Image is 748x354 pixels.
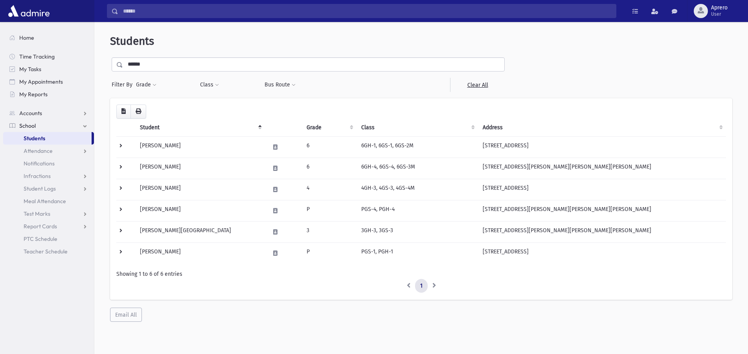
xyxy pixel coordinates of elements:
[302,200,357,221] td: P
[357,119,478,137] th: Class: activate to sort column ascending
[135,221,265,242] td: [PERSON_NAME][GEOGRAPHIC_DATA]
[478,221,726,242] td: [STREET_ADDRESS][PERSON_NAME][PERSON_NAME][PERSON_NAME]
[136,78,157,92] button: Grade
[3,88,94,101] a: My Reports
[130,105,146,119] button: Print
[24,210,50,217] span: Test Marks
[19,66,41,73] span: My Tasks
[110,308,142,322] button: Email All
[302,158,357,179] td: 6
[24,172,51,180] span: Infractions
[3,50,94,63] a: Time Tracking
[112,81,136,89] span: Filter By
[357,179,478,200] td: 4GH-3, 4GS-3, 4GS-4M
[3,157,94,170] a: Notifications
[19,122,36,129] span: School
[302,119,357,137] th: Grade: activate to sort column ascending
[357,200,478,221] td: PGS-4, PGH-4
[24,135,45,142] span: Students
[116,270,726,278] div: Showing 1 to 6 of 6 entries
[478,119,726,137] th: Address: activate to sort column ascending
[24,248,68,255] span: Teacher Schedule
[118,4,616,18] input: Search
[19,110,42,117] span: Accounts
[302,242,357,264] td: P
[3,119,94,132] a: School
[3,107,94,119] a: Accounts
[3,182,94,195] a: Student Logs
[19,78,63,85] span: My Appointments
[302,136,357,158] td: 6
[110,35,154,48] span: Students
[478,242,726,264] td: [STREET_ADDRESS]
[24,160,55,167] span: Notifications
[357,242,478,264] td: PGS-1, PGH-1
[3,75,94,88] a: My Appointments
[357,221,478,242] td: 3GH-3, 3GS-3
[478,200,726,221] td: [STREET_ADDRESS][PERSON_NAME][PERSON_NAME][PERSON_NAME]
[24,185,56,192] span: Student Logs
[711,11,728,17] span: User
[3,245,94,258] a: Teacher Schedule
[711,5,728,11] span: Aprero
[24,198,66,205] span: Meal Attendance
[135,158,265,179] td: [PERSON_NAME]
[3,132,92,145] a: Students
[450,78,505,92] a: Clear All
[19,91,48,98] span: My Reports
[3,145,94,157] a: Attendance
[3,207,94,220] a: Test Marks
[19,34,34,41] span: Home
[3,233,94,245] a: PTC Schedule
[24,223,57,230] span: Report Cards
[24,147,53,154] span: Attendance
[6,3,51,19] img: AdmirePro
[357,158,478,179] td: 6GH-4, 6GS-4, 6GS-3M
[478,158,726,179] td: [STREET_ADDRESS][PERSON_NAME][PERSON_NAME][PERSON_NAME]
[478,179,726,200] td: [STREET_ADDRESS]
[3,220,94,233] a: Report Cards
[415,279,428,293] a: 1
[135,179,265,200] td: [PERSON_NAME]
[3,31,94,44] a: Home
[135,119,265,137] th: Student: activate to sort column descending
[200,78,219,92] button: Class
[478,136,726,158] td: [STREET_ADDRESS]
[135,242,265,264] td: [PERSON_NAME]
[302,179,357,200] td: 4
[3,170,94,182] a: Infractions
[3,63,94,75] a: My Tasks
[357,136,478,158] td: 6GH-1, 6GS-1, 6GS-2M
[302,221,357,242] td: 3
[24,235,57,242] span: PTC Schedule
[19,53,55,60] span: Time Tracking
[135,136,265,158] td: [PERSON_NAME]
[116,105,131,119] button: CSV
[135,200,265,221] td: [PERSON_NAME]
[3,195,94,207] a: Meal Attendance
[264,78,296,92] button: Bus Route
